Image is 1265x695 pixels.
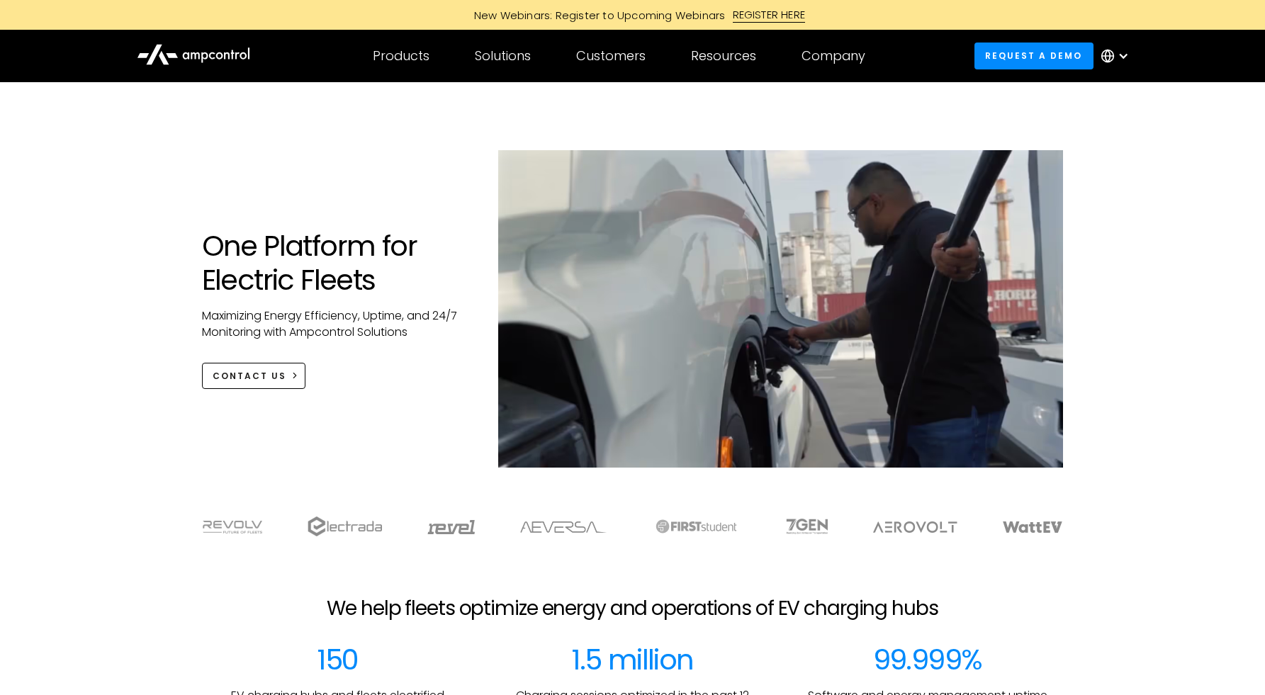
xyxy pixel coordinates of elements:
div: Resources [691,48,756,64]
img: electrada logo [308,516,382,536]
div: Solutions [475,48,531,64]
div: Products [373,48,429,64]
h2: We help fleets optimize energy and operations of EV charging hubs [327,597,938,621]
h1: One Platform for Electric Fleets [202,229,471,297]
img: Aerovolt Logo [873,521,957,533]
a: CONTACT US [202,363,306,389]
img: WattEV logo [1003,521,1062,533]
div: Company [802,48,865,64]
div: CONTACT US [213,370,286,383]
div: New Webinars: Register to Upcoming Webinars [460,8,733,23]
div: 150 [317,643,358,677]
p: Maximizing Energy Efficiency, Uptime, and 24/7 Monitoring with Ampcontrol Solutions [202,308,471,340]
div: Customers [576,48,646,64]
div: 1.5 million [571,643,693,677]
div: REGISTER HERE [733,7,806,23]
a: New Webinars: Register to Upcoming WebinarsREGISTER HERE [314,7,952,23]
div: 99.999% [873,643,982,677]
a: Request a demo [974,43,1093,69]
